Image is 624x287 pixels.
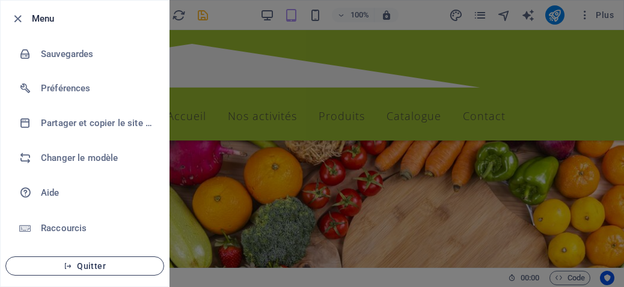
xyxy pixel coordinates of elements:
[41,81,152,95] h6: Préférences
[41,116,152,130] h6: Partager et copier le site web
[41,47,152,61] h6: Sauvegardes
[41,221,152,235] h6: Raccourcis
[16,261,154,271] span: Quitter
[41,151,152,165] h6: Changer le modèle
[32,11,159,26] h6: Menu
[5,256,164,276] button: Quitter
[1,175,169,211] a: Aide
[41,186,152,200] h6: Aide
